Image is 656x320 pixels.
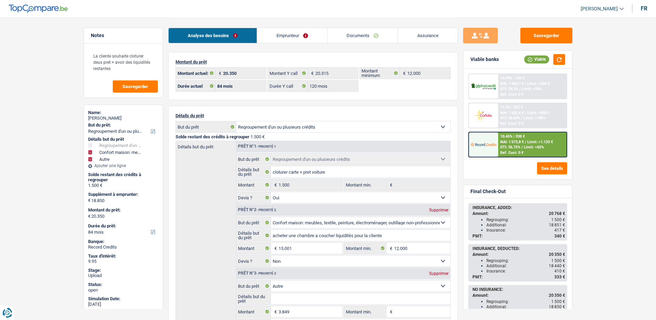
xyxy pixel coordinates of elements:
[551,217,565,222] span: 1 500 €
[236,243,271,254] label: Montant
[472,287,565,292] div: NO INSURANCE:
[521,116,523,120] span: /
[472,293,565,298] div: Amount:
[472,275,565,279] div: PMT:
[427,208,450,212] div: Supprimer
[215,68,223,79] span: €
[472,246,565,251] div: INSURANCE, DEDUCTED:
[486,269,565,274] div: Insurance:
[554,234,565,239] span: 340 €
[88,302,159,307] div: [DATE]
[9,5,68,13] img: TopCompare Logo
[500,116,520,120] span: DTI: 36.69%
[236,280,271,292] label: But du prêt
[88,244,159,250] div: Record Credits
[271,306,279,317] span: €
[554,269,565,274] span: 410 €
[427,271,450,276] div: Supprimer
[88,223,157,229] label: Durée du prêt:
[88,172,159,183] div: Solde restant des crédits à regrouper
[551,299,565,304] span: 1 500 €
[525,81,526,86] span: /
[176,113,451,118] p: Détails du prêt
[236,230,271,241] label: Détails but du prêt
[471,109,496,122] img: Cofidis
[344,306,386,317] label: Montant min.
[88,253,159,259] div: Taux d'intérêt:
[527,111,550,115] span: Limit: >800 €
[257,28,327,43] a: Emprunteur
[525,140,526,144] span: /
[271,243,279,254] span: €
[486,228,565,233] div: Insurance:
[308,68,315,79] span: €
[88,192,157,197] label: Supplément à emprunter:
[486,304,565,309] div: Additional:
[88,207,157,213] label: Montant du prêt:
[500,81,524,86] span: NAI: 1 420,7 €
[250,134,265,139] span: 1.500 €
[549,293,565,298] span: 20 350 €
[236,271,278,276] div: Prêt n°3
[581,6,618,12] span: [PERSON_NAME]
[88,268,159,273] div: Stage:
[486,263,565,268] div: Additional:
[520,28,572,43] button: Sauvegarder
[500,76,525,80] div: 10.99% | 343 €
[500,87,518,91] span: DTI: 39.3%
[176,134,249,139] span: Solde restant des crédits à regrouper
[88,115,159,121] div: [PERSON_NAME]
[386,243,394,254] span: €
[236,217,271,228] label: But du prêt
[88,273,159,278] div: Upload
[271,179,279,190] span: €
[88,137,159,142] div: Détails but du prêt
[500,111,524,115] span: NAI: 1 602,4 €
[88,214,91,219] span: €
[400,68,407,79] span: €
[327,28,398,43] a: Documents
[268,80,308,92] label: Durée Y call
[500,145,520,149] span: DTI: 36.75%
[91,33,156,38] h5: Notes
[236,256,271,267] label: Devis ?
[524,55,549,63] div: Viable
[486,299,565,304] div: Regrouping:
[500,92,523,97] div: Ref. Cost: 0 €
[641,5,647,12] div: fr
[472,211,565,216] div: Amount:
[554,275,565,279] span: 333 €
[176,121,236,132] label: But du prêt
[527,81,550,86] span: Limit: >850 €
[500,134,525,139] div: 10.45% | 338 €
[500,121,523,126] div: Ref. Cost: 0 €
[113,80,158,93] button: Sauvegarder
[169,28,257,43] a: Analyse des besoins
[551,258,565,263] span: 1 500 €
[524,145,544,149] span: Limit: <65%
[176,141,236,149] label: Détails but du prêt
[471,138,496,151] img: Record Credits
[472,234,565,239] div: PMT:
[486,223,565,227] div: Additional:
[236,192,271,203] label: Devis ?
[386,306,394,317] span: €
[88,296,159,302] div: Simulation Date:
[236,293,271,304] label: Détails but du prêt
[470,189,506,194] div: Final Check-Out
[549,252,565,257] span: 20 350 €
[88,163,159,168] div: Ajouter une ligne
[122,84,148,89] span: Sauvegarder
[256,145,276,148] span: - Priorité 1
[500,105,523,110] div: 11.9% | 352 €
[88,183,159,188] div: 1.500 €
[236,179,271,190] label: Montant
[236,166,271,178] label: Détails but du prêt
[360,68,400,79] label: Montant minimum
[88,198,91,203] span: €
[472,205,565,210] div: INSURANCE, ADDED:
[398,28,458,43] a: Assurance
[256,208,276,212] span: - Priorité 2
[344,179,386,190] label: Montant min.
[256,271,276,275] span: - Priorité 3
